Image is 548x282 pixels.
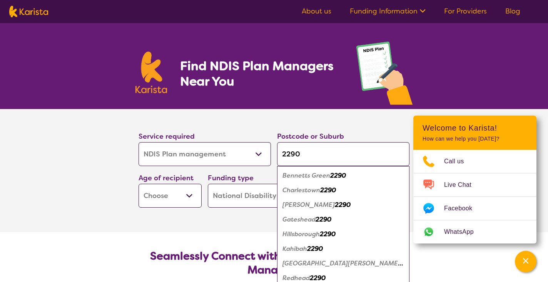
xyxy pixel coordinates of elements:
span: WhatsApp [444,226,483,238]
label: Age of recipient [139,173,194,183]
span: Live Chat [444,179,481,191]
em: Charlestown [282,186,320,194]
a: Funding Information [350,7,426,16]
em: Redhead [282,274,310,282]
a: About us [302,7,331,16]
input: Type [277,142,409,166]
h2: Welcome to Karista! [423,123,527,133]
ul: Choose channel [413,150,536,243]
div: Charlestown 2290 [281,183,406,198]
em: 2290 [320,186,336,194]
em: 2290 [320,230,336,238]
label: Postcode or Suburb [277,132,344,141]
div: Gateshead 2290 [281,212,406,227]
div: Dudley 2290 [281,198,406,212]
div: Hillsborough 2290 [281,227,406,242]
div: Channel Menu [413,116,536,243]
a: Blog [505,7,520,16]
span: Facebook [444,203,481,214]
img: Karista logo [9,6,48,17]
em: Hillsborough [282,230,320,238]
em: 2290 [330,171,346,180]
a: Web link opens in a new tab. [413,220,536,243]
span: Call us [444,156,473,167]
em: [PERSON_NAME] [282,201,335,209]
p: How can we help you [DATE]? [423,136,527,142]
button: Channel Menu [515,251,536,272]
em: 2290 [316,215,331,223]
label: Service required [139,132,195,141]
em: [GEOGRAPHIC_DATA][PERSON_NAME] [282,259,403,267]
img: plan-management [356,42,413,109]
em: 2290 [335,201,351,209]
h1: Find NDIS Plan Managers Near You [180,58,341,89]
h2: Seamlessly Connect with NDIS-Registered Plan Managers [145,249,403,277]
em: 2290 [307,245,323,253]
img: Karista logo [135,52,167,93]
em: 2290 [310,274,326,282]
em: Bennetts Green [282,171,330,180]
label: Funding type [208,173,254,183]
em: Kahibah [282,245,307,253]
div: Kahibah 2290 [281,242,406,256]
div: Bennetts Green 2290 [281,168,406,183]
div: Mount Hutton 2290 [281,256,406,271]
a: For Providers [444,7,487,16]
em: Gateshead [282,215,316,223]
